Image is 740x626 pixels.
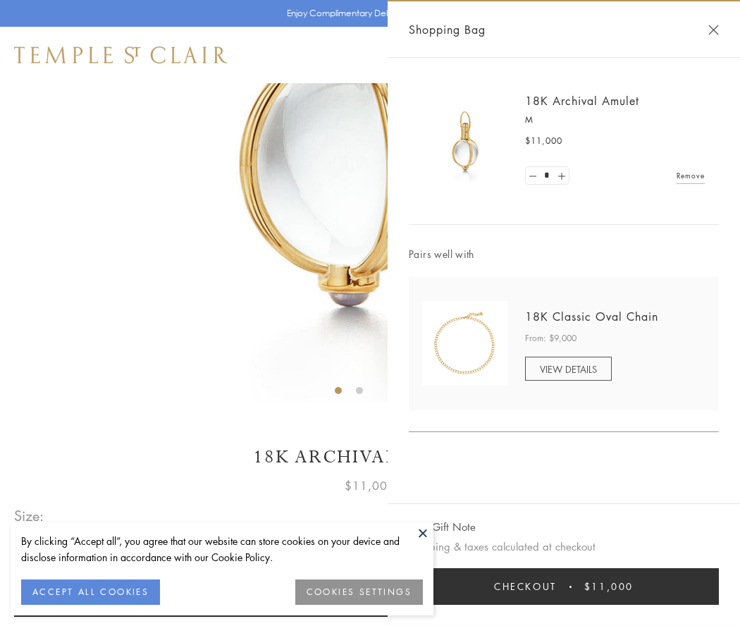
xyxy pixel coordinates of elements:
[525,113,705,127] p: M
[423,99,507,183] img: 18K Archival Amulet
[14,445,726,469] h1: 18K Archival Amulet
[423,301,507,386] img: N88865-OV18
[409,20,486,39] span: Shopping Bag
[409,518,476,536] button: Add Gift Note
[21,579,160,605] button: ACCEPT ALL COOKIES
[14,504,45,527] span: Size:
[526,167,540,185] a: Set quantity to 0
[554,167,568,185] a: Set quantity to 2
[525,309,658,324] a: 18K Classic Oval Chain
[14,47,227,63] img: Temple St. Clair
[409,538,719,556] p: Shipping & taxes calculated at checkout
[409,246,719,262] span: Pairs well with
[525,93,639,109] a: 18K Archival Amulet
[295,579,423,605] button: COOKIES SETTINGS
[345,477,395,495] span: $11,000
[708,25,719,35] button: Close Shopping Bag
[494,579,557,594] span: Checkout
[540,362,597,376] span: VIEW DETAILS
[21,533,423,565] div: By clicking “Accept all”, you agree that our website can store cookies on your device and disclos...
[525,134,562,148] span: $11,000
[584,579,634,594] span: $11,000
[525,357,612,381] a: VIEW DETAILS
[287,6,447,20] p: Enjoy Complimentary Delivery & Returns
[409,568,719,605] button: Checkout $11,000
[677,168,705,183] a: Remove
[525,331,576,345] span: From: $9,000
